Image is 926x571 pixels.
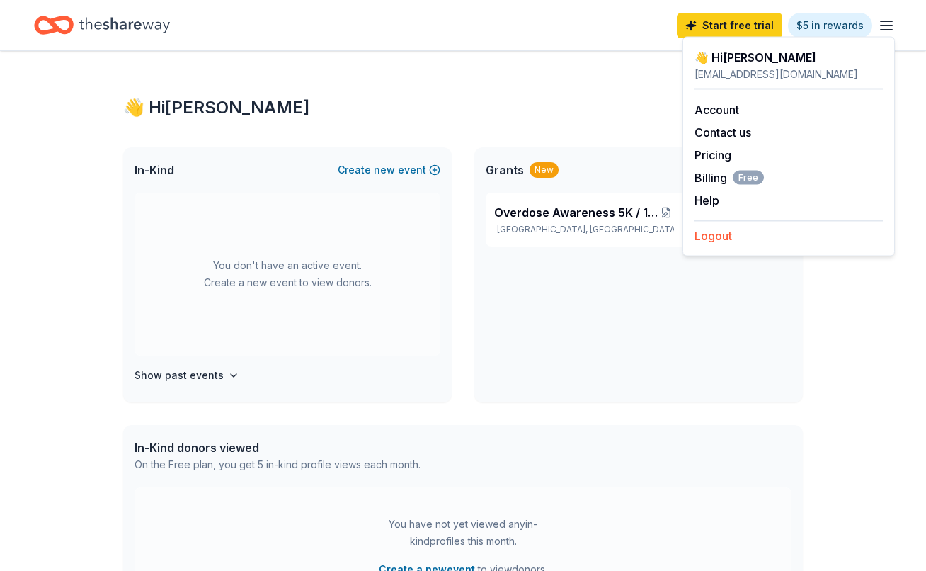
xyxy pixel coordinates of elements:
[135,367,224,384] h4: Show past events
[694,169,764,186] button: BillingFree
[135,193,440,356] div: You don't have an active event. Create a new event to view donors.
[694,124,751,141] button: Contact us
[135,456,421,473] div: On the Free plan, you get 5 in-kind profile views each month.
[694,103,739,117] a: Account
[123,96,803,119] div: 👋 Hi [PERSON_NAME]
[135,439,421,456] div: In-Kind donors viewed
[374,162,395,179] span: new
[694,49,883,66] div: 👋 Hi [PERSON_NAME]
[694,66,883,83] div: [EMAIL_ADDRESS][DOMAIN_NAME]
[338,162,440,179] button: Createnewevent
[34,9,170,42] a: Home
[694,227,732,244] button: Logout
[486,162,524,179] span: Grants
[677,13,782,38] a: Start free trial
[494,224,674,235] p: [GEOGRAPHIC_DATA], [GEOGRAPHIC_DATA]
[694,148,731,162] a: Pricing
[494,204,658,221] span: Overdose Awareness 5K / 1 mile Rememberance Walk
[135,162,174,179] span: In-Kind
[375,516,551,550] div: You have not yet viewed any in-kind profiles this month.
[788,13,872,38] a: $5 in rewards
[694,169,764,186] span: Billing
[733,171,764,185] span: Free
[694,192,719,209] button: Help
[530,162,559,178] div: New
[135,367,239,384] button: Show past events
